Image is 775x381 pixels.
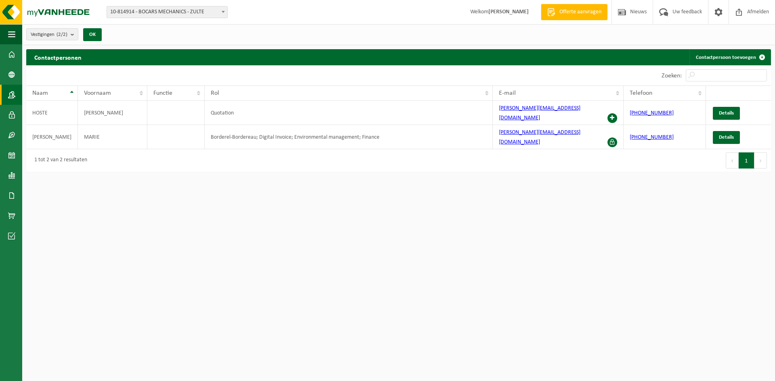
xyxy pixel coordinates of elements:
td: Borderel-Bordereau; Digital Invoice; Environmental management; Finance [205,125,493,149]
span: E-mail [499,90,516,96]
count: (2/2) [57,32,67,37]
a: [PHONE_NUMBER] [630,110,674,116]
a: Details [713,131,740,144]
span: 10-814914 - BOCARS MECHANICS - ZULTE [107,6,227,18]
td: [PERSON_NAME] [26,125,78,149]
button: Next [754,152,767,169]
a: [PHONE_NUMBER] [630,134,674,140]
a: [PERSON_NAME][EMAIL_ADDRESS][DOMAIN_NAME] [499,129,580,145]
a: Contactpersoon toevoegen [689,49,770,65]
td: Quotation [205,101,493,125]
span: Voornaam [84,90,111,96]
td: HOSTE [26,101,78,125]
label: Zoeken: [662,73,682,79]
strong: [PERSON_NAME] [488,9,529,15]
div: 1 tot 2 van 2 resultaten [30,153,87,168]
span: Rol [211,90,219,96]
button: Previous [726,152,739,169]
span: Telefoon [630,90,652,96]
a: [PERSON_NAME][EMAIL_ADDRESS][DOMAIN_NAME] [499,105,580,121]
span: Details [719,110,734,116]
h2: Contactpersonen [26,49,90,65]
span: Functie [153,90,172,96]
button: 1 [739,152,754,169]
a: Details [713,107,740,120]
span: 10-814914 - BOCARS MECHANICS - ZULTE [107,6,228,18]
span: Vestigingen [31,29,67,41]
a: Offerte aanvragen [541,4,607,20]
span: Naam [32,90,48,96]
span: Offerte aanvragen [557,8,603,16]
button: OK [83,28,102,41]
span: Details [719,135,734,140]
td: [PERSON_NAME] [78,101,147,125]
td: MARIE [78,125,147,149]
button: Vestigingen(2/2) [26,28,78,40]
